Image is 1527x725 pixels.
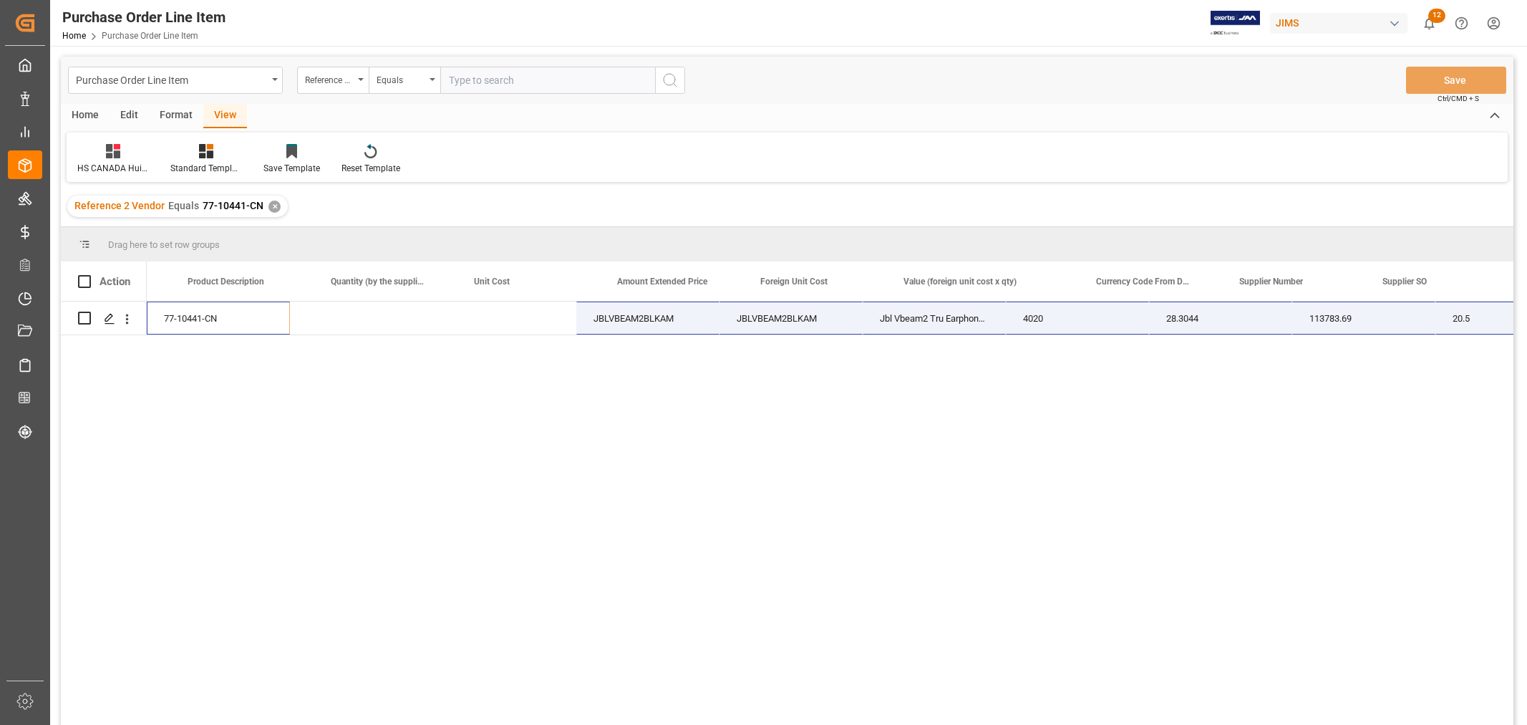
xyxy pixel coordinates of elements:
div: Jbl Vbeam2 Tru Earphone Blk [863,302,1006,335]
div: HS CANADA Huixin [77,162,149,175]
div: ✕ [268,201,281,213]
div: Press SPACE to select this row. [61,302,147,335]
span: Product Description [188,277,264,287]
div: JBLVBEAM2BLKAM [719,302,863,335]
div: Action [100,275,130,288]
div: Edit [110,104,149,128]
div: Purchase Order Line Item [76,70,267,88]
span: 77-10441-CN [203,200,263,211]
div: Home [61,104,110,128]
div: View [203,104,247,128]
div: JIMS [1270,13,1407,34]
button: JIMS [1270,9,1413,37]
span: Supplier SO [1382,277,1427,287]
button: open menu [68,67,283,94]
div: JBLVBEAM2BLKAM [576,302,719,335]
button: search button [655,67,685,94]
div: Standard Templates [170,162,242,175]
span: Drag here to set row groups [108,239,220,250]
button: Help Center [1445,7,1478,39]
div: 113783.69 [1292,302,1435,335]
span: Unit Cost [474,277,510,287]
span: 12 [1428,9,1445,23]
span: Foreign Unit Cost [760,277,828,287]
button: open menu [297,67,369,94]
input: Type to search [440,67,655,94]
div: Save Template [263,162,320,175]
div: Reference 2 Vendor [305,70,354,87]
div: 28.3044 [1149,302,1292,335]
div: 4020 [1006,302,1149,335]
span: Ctrl/CMD + S [1438,93,1479,104]
span: Reference 2 Vendor [74,200,165,211]
div: Reset Template [341,162,400,175]
img: Exertis%20JAM%20-%20Email%20Logo.jpg_1722504956.jpg [1211,11,1260,36]
a: Home [62,31,86,41]
button: show 12 new notifications [1413,7,1445,39]
div: 77-10441-CN [147,302,290,335]
span: Value (foreign unit cost x qty) [903,277,1017,287]
div: Format [149,104,203,128]
div: Equals [377,70,425,87]
button: Save [1406,67,1506,94]
span: Amount Extended Price [617,277,707,287]
span: Quantity (by the supplier) [331,277,427,287]
span: Currency Code From Detail [1096,277,1192,287]
div: Purchase Order Line Item [62,6,226,28]
span: Equals [168,200,199,211]
button: open menu [369,67,440,94]
span: Supplier Number [1239,277,1303,287]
